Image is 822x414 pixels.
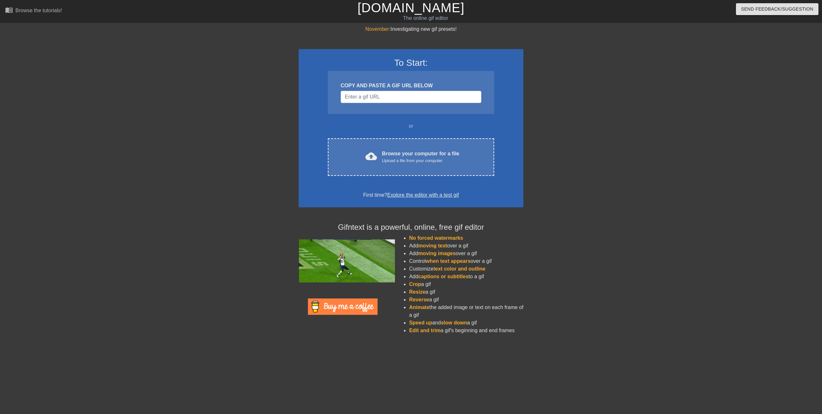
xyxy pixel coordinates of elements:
[441,320,467,325] span: slow down
[382,158,459,164] div: Upload a file from your computer
[315,122,507,130] div: or
[409,280,523,288] li: a gif
[418,243,447,248] span: moving text
[409,242,523,250] li: Add over a gif
[299,239,395,282] img: football_small.gif
[409,305,429,310] span: Animate
[308,298,378,315] img: Buy Me A Coffee
[433,266,485,272] span: text color and outline
[299,223,523,232] h4: Gifntext is a powerful, online, free gif editor
[409,304,523,319] li: the added image or text on each frame of a gif
[307,191,515,199] div: First time?
[15,8,62,13] div: Browse the tutorials!
[409,273,523,280] li: Add to a gif
[418,274,468,279] span: captions or subtitles
[409,281,421,287] span: Crop
[5,6,13,14] span: menu_book
[409,328,441,333] span: Edit and trim
[409,319,523,327] li: and a gif
[409,320,432,325] span: Speed up
[426,258,471,264] span: when text appears
[387,192,459,198] a: Explore the editor with a test gif
[418,251,456,256] span: moving images
[277,14,574,22] div: The online gif editor
[357,1,464,15] a: [DOMAIN_NAME]
[365,151,377,162] span: cloud_upload
[5,6,62,16] a: Browse the tutorials!
[382,150,459,164] div: Browse your computer for a file
[307,57,515,68] h3: To Start:
[409,288,523,296] li: a gif
[736,3,818,15] button: Send Feedback/Suggestion
[341,91,481,103] input: Username
[365,26,390,32] span: November:
[409,327,523,334] li: a gif's beginning and end frames
[299,25,523,33] div: Investigating new gif presets!
[409,265,523,273] li: Customize
[409,235,463,241] span: No forced watermarks
[341,82,481,90] div: COPY AND PASTE A GIF URL BELOW
[409,297,429,302] span: Reverse
[409,250,523,257] li: Add over a gif
[409,296,523,304] li: a gif
[409,257,523,265] li: Control over a gif
[409,289,425,295] span: Resize
[741,5,813,13] span: Send Feedback/Suggestion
